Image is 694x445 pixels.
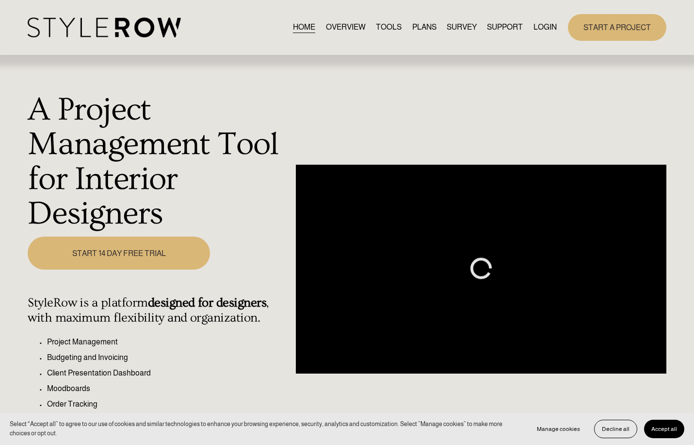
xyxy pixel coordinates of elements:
[447,21,477,34] a: SURVEY
[293,21,315,34] a: HOME
[28,295,291,325] h4: StyleRow is a platform , with maximum flexibility and organization.
[602,426,629,432] span: Decline all
[28,17,180,37] img: StyleRow
[537,426,580,432] span: Manage cookies
[651,426,677,432] span: Accept all
[10,420,520,438] p: Select “Accept all” to agree to our use of cookies and similar technologies to enhance your brows...
[47,336,291,348] p: Project Management
[47,367,291,379] p: Client Presentation Dashboard
[568,14,666,41] a: START A PROJECT
[530,420,587,438] button: Manage cookies
[28,93,291,231] h1: A Project Management Tool for Interior Designers
[148,295,266,310] strong: designed for designers
[326,21,366,34] a: OVERVIEW
[47,352,291,363] p: Budgeting and Invoicing
[533,21,557,34] a: LOGIN
[412,21,436,34] a: PLANS
[487,21,523,33] span: SUPPORT
[47,383,291,394] p: Moodboards
[47,398,291,410] p: Order Tracking
[644,420,684,438] button: Accept all
[487,21,523,34] a: folder dropdown
[28,237,210,270] a: START 14 DAY FREE TRIAL
[594,420,637,438] button: Decline all
[376,21,402,34] a: TOOLS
